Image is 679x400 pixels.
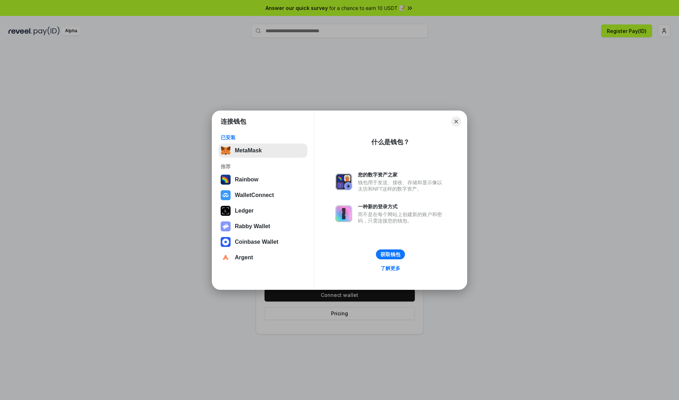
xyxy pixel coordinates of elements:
[358,171,446,178] div: 您的数字资产之家
[221,134,305,141] div: 已安装
[381,251,400,258] div: 获取钱包
[235,223,270,230] div: Rabby Wallet
[235,176,259,183] div: Rainbow
[219,250,307,265] button: Argent
[235,239,278,245] div: Coinbase Wallet
[221,206,231,216] img: svg+xml,%3Csvg%20xmlns%3D%22http%3A%2F%2Fwww.w3.org%2F2000%2Fsvg%22%20width%3D%2228%22%20height%3...
[221,253,231,263] img: svg+xml,%3Csvg%20width%3D%2228%22%20height%3D%2228%22%20viewBox%3D%220%200%2028%2028%22%20fill%3D...
[376,249,405,259] button: 获取钱包
[358,211,446,224] div: 而不是在每个网站上创建新的账户和密码，只需连接您的钱包。
[235,192,274,198] div: WalletConnect
[335,205,352,222] img: svg+xml,%3Csvg%20xmlns%3D%22http%3A%2F%2Fwww.w3.org%2F2000%2Fsvg%22%20fill%3D%22none%22%20viewBox...
[335,173,352,190] img: svg+xml,%3Csvg%20xmlns%3D%22http%3A%2F%2Fwww.w3.org%2F2000%2Fsvg%22%20fill%3D%22none%22%20viewBox...
[221,163,305,170] div: 推荐
[235,254,253,261] div: Argent
[221,190,231,200] img: svg+xml,%3Csvg%20width%3D%2228%22%20height%3D%2228%22%20viewBox%3D%220%200%2028%2028%22%20fill%3D...
[219,143,307,158] button: MetaMask
[219,219,307,233] button: Rabby Wallet
[221,117,246,126] h1: 连接钱包
[221,146,231,156] img: svg+xml,%3Csvg%20fill%3D%22none%22%20height%3D%2233%22%20viewBox%3D%220%200%2035%2033%22%20width%...
[219,235,307,249] button: Coinbase Wallet
[381,265,400,271] div: 了解更多
[219,173,307,187] button: Rainbow
[221,221,231,231] img: svg+xml,%3Csvg%20xmlns%3D%22http%3A%2F%2Fwww.w3.org%2F2000%2Fsvg%22%20fill%3D%22none%22%20viewBox...
[219,188,307,202] button: WalletConnect
[235,147,262,154] div: MetaMask
[221,175,231,185] img: svg+xml,%3Csvg%20width%3D%22120%22%20height%3D%22120%22%20viewBox%3D%220%200%20120%20120%22%20fil...
[358,179,446,192] div: 钱包用于发送、接收、存储和显示像以太坊和NFT这样的数字资产。
[235,208,254,214] div: Ledger
[358,203,446,210] div: 一种新的登录方式
[451,117,461,126] button: Close
[376,264,405,273] a: 了解更多
[221,237,231,247] img: svg+xml,%3Csvg%20width%3D%2228%22%20height%3D%2228%22%20viewBox%3D%220%200%2028%2028%22%20fill%3D...
[371,138,410,146] div: 什么是钱包？
[219,204,307,218] button: Ledger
